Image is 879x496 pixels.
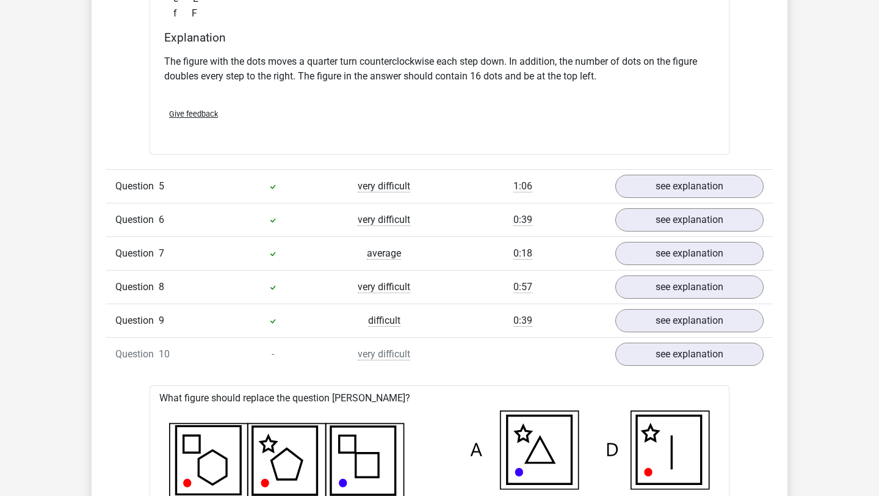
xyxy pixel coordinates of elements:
span: f [173,6,192,21]
a: see explanation [615,343,764,366]
span: difficult [368,315,400,327]
span: 0:39 [513,214,532,226]
a: see explanation [615,208,764,232]
span: 1:06 [513,180,532,192]
a: see explanation [615,309,764,332]
div: F [164,6,715,21]
span: 5 [159,180,164,192]
span: 8 [159,281,164,293]
span: very difficult [358,180,410,192]
span: 6 [159,214,164,225]
span: 0:39 [513,315,532,327]
span: 7 [159,247,164,259]
span: very difficult [358,281,410,293]
span: Question [115,313,159,328]
span: average [367,247,401,260]
div: - [217,347,328,362]
span: very difficult [358,214,410,226]
a: see explanation [615,175,764,198]
span: Question [115,213,159,227]
span: 0:18 [513,247,532,260]
span: Question [115,179,159,194]
span: Give feedback [169,109,218,119]
span: 10 [159,348,170,360]
span: Question [115,246,159,261]
h4: Explanation [164,31,715,45]
span: 9 [159,315,164,326]
span: 0:57 [513,281,532,293]
a: see explanation [615,242,764,265]
span: Question [115,280,159,294]
span: very difficult [358,348,410,360]
span: Question [115,347,159,362]
p: The figure with the dots moves a quarter turn counterclockwise each step down. In addition, the n... [164,54,715,84]
a: see explanation [615,275,764,299]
